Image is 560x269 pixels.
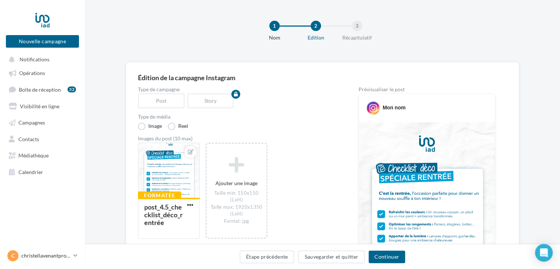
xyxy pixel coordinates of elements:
[4,99,80,112] a: Visibilité en ligne
[292,34,339,41] div: Edition
[21,252,70,259] p: christellavenantproimmo
[4,165,80,178] a: Calendrier
[4,148,80,161] a: Médiathèque
[168,123,188,130] label: Reel
[333,34,381,41] div: Récapitulatif
[4,132,80,145] a: Contacts
[18,136,39,142] span: Contacts
[138,244,244,252] a: Plus de détails sur les formats acceptés
[251,34,298,41] div: Nom
[6,249,79,263] a: c christellavenantproimmo
[20,103,59,109] span: Visibilité en ligne
[6,35,79,48] button: Nouvelle campagne
[144,203,183,227] div: post_4.5_checklist_déco_rentrée
[352,21,362,31] div: 3
[138,114,335,119] label: Type de média
[359,87,495,92] div: Prévisualiser le post
[4,115,80,129] a: Campagnes
[138,136,335,141] div: Images du post (10 max)
[18,152,49,159] span: Médiathèque
[240,251,294,263] button: Étape précédente
[383,104,405,111] div: Mon nom
[535,244,553,262] div: Open Intercom Messenger
[138,123,162,130] label: Image
[138,191,181,200] div: Formatée
[19,86,61,92] span: Boîte de réception
[138,87,335,92] label: Type de campagne
[138,74,507,81] div: Édition de la campagne Instagram
[18,119,45,126] span: Campagnes
[68,86,76,92] div: 32
[269,21,280,31] div: 1
[369,251,405,263] button: Continuer
[4,82,80,96] a: Boîte de réception32
[20,56,49,62] span: Notifications
[311,21,321,31] div: 2
[11,252,15,259] span: c
[19,70,45,76] span: Opérations
[4,66,80,79] a: Opérations
[298,251,364,263] button: Sauvegarder et quitter
[18,168,43,175] span: Calendrier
